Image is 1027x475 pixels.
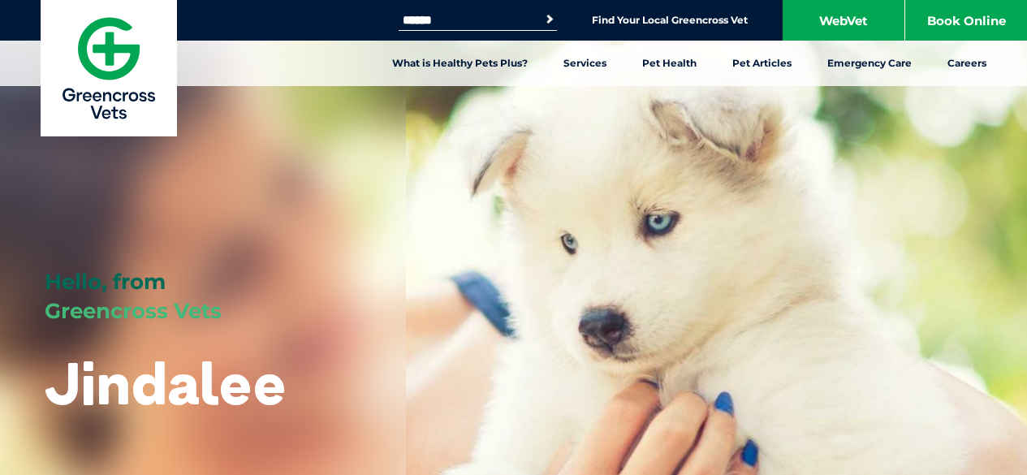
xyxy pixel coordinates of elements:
[930,41,1004,86] a: Careers
[374,41,546,86] a: What is Healthy Pets Plus?
[546,41,624,86] a: Services
[542,11,558,28] button: Search
[809,41,930,86] a: Emergency Care
[592,14,748,27] a: Find Your Local Greencross Vet
[624,41,714,86] a: Pet Health
[45,269,166,295] span: Hello, from
[45,351,287,415] h1: Jindalee
[714,41,809,86] a: Pet Articles
[45,298,222,324] span: Greencross Vets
